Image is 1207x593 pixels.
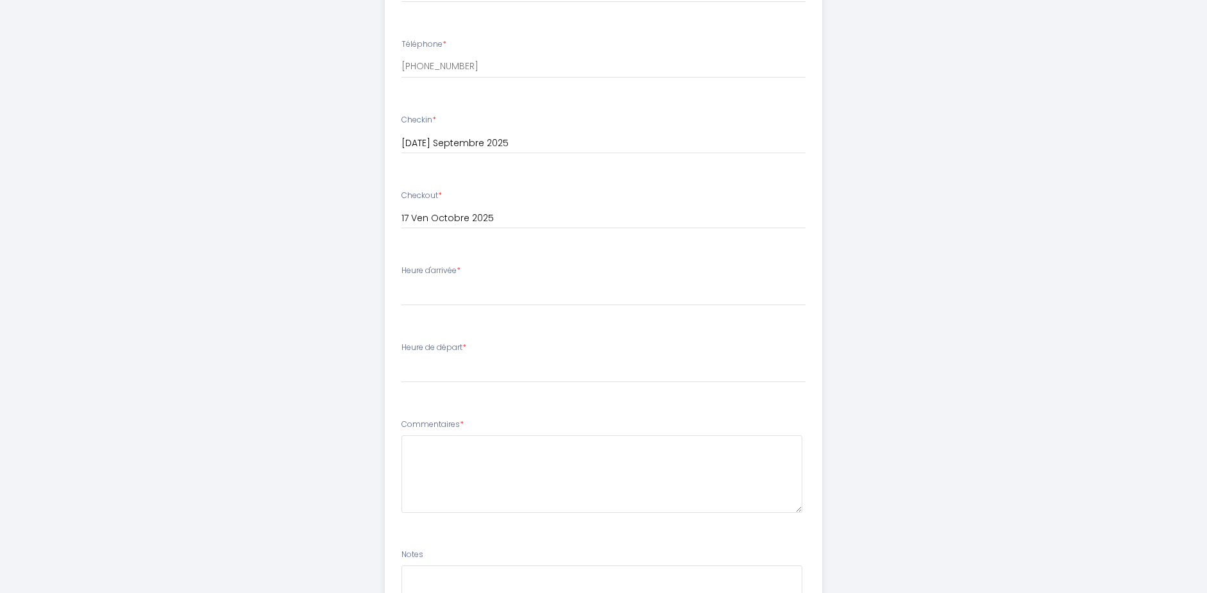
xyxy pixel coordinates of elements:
[401,342,466,354] label: Heure de départ
[401,549,423,561] label: Notes
[401,114,436,126] label: Checkin
[401,419,464,431] label: Commentaires
[401,38,446,51] label: Téléphone
[401,265,460,277] label: Heure d'arrivée
[401,190,442,202] label: Checkout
